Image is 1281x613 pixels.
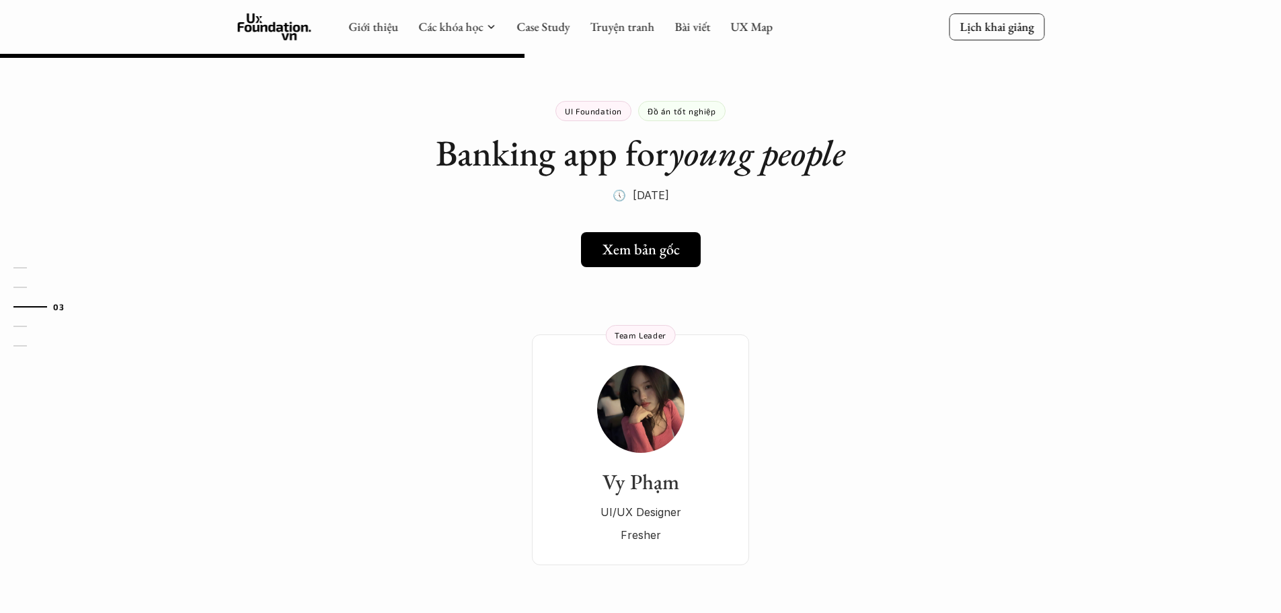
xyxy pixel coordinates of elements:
[34,262,43,272] strong: 01
[730,19,773,34] a: UX Map
[545,469,736,495] h3: Vy Phạm
[960,19,1034,34] p: Lịch khai giảng
[581,232,701,267] a: Xem bản gốc
[565,106,622,116] p: UI Foundation
[34,321,45,330] strong: 04
[949,13,1044,40] a: Lịch khai giảng
[532,334,749,565] a: Vy PhạmUI/UX DesignerFresherTeam Leader
[674,19,710,34] a: Bài viết
[13,299,77,315] a: 03
[34,282,44,291] strong: 02
[418,19,483,34] a: Các khóa học
[590,19,654,34] a: Truyện tranh
[613,185,669,205] p: 🕔 [DATE]
[668,129,845,176] em: young people
[34,340,44,350] strong: 05
[53,301,64,311] strong: 03
[436,131,845,175] h1: Banking app for
[348,19,398,34] a: Giới thiệu
[603,241,680,258] h5: Xem bản gốc
[545,502,736,522] p: UI/UX Designer
[615,330,666,340] p: Team Leader
[516,19,570,34] a: Case Study
[648,106,716,116] p: Đồ án tốt nghiệp
[545,525,736,545] p: Fresher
